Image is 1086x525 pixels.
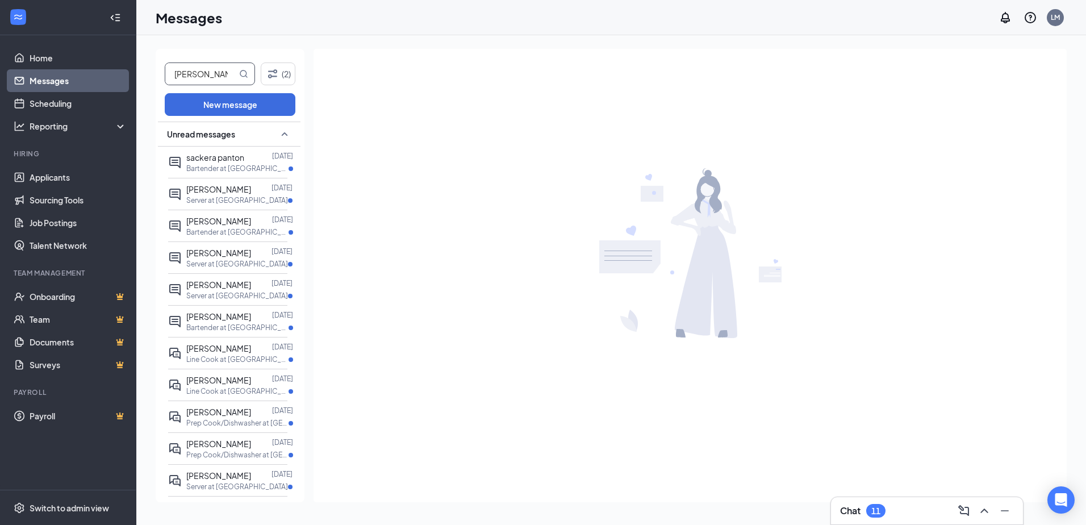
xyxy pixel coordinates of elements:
[186,482,288,491] p: Server at [GEOGRAPHIC_DATA]
[30,69,127,92] a: Messages
[30,234,127,257] a: Talent Network
[30,353,127,376] a: SurveysCrown
[30,189,127,211] a: Sourcing Tools
[272,438,293,447] p: [DATE]
[168,219,182,233] svg: ActiveChat
[156,8,222,27] h1: Messages
[267,501,288,511] p: [DATE]
[186,195,288,205] p: Server at [GEOGRAPHIC_DATA]
[165,93,295,116] button: New message
[186,470,251,481] span: [PERSON_NAME]
[1024,11,1037,24] svg: QuestionInfo
[272,406,293,415] p: [DATE]
[186,386,289,396] p: Line Cook at [GEOGRAPHIC_DATA]
[186,355,289,364] p: Line Cook at [GEOGRAPHIC_DATA]
[978,504,991,518] svg: ChevronUp
[186,291,288,301] p: Server at [GEOGRAPHIC_DATA]
[110,12,121,23] svg: Collapse
[168,347,182,360] svg: ActiveDoubleChat
[14,120,25,132] svg: Analysis
[186,164,289,173] p: Bartender at [GEOGRAPHIC_DATA]
[271,469,293,479] p: [DATE]
[272,310,293,320] p: [DATE]
[30,211,127,234] a: Job Postings
[272,342,293,352] p: [DATE]
[165,63,237,85] input: Search
[168,442,182,456] svg: ActiveDoubleChat
[30,405,127,427] a: PayrollCrown
[30,331,127,353] a: DocumentsCrown
[955,502,973,520] button: ComposeMessage
[186,152,244,163] span: sackera panton
[168,251,182,265] svg: ActiveChat
[168,283,182,297] svg: ActiveChat
[278,127,291,141] svg: SmallChevronUp
[186,407,251,417] span: [PERSON_NAME]
[168,410,182,424] svg: ActiveDoubleChat
[271,278,293,288] p: [DATE]
[186,439,251,449] span: [PERSON_NAME]
[30,502,109,514] div: Switch to admin view
[186,323,289,332] p: Bartender at [GEOGRAPHIC_DATA]
[168,156,182,169] svg: ActiveChat
[999,11,1012,24] svg: Notifications
[871,506,880,516] div: 11
[186,418,289,428] p: Prep Cook/Dishwasher at [GEOGRAPHIC_DATA]
[186,311,251,322] span: [PERSON_NAME]
[14,502,25,514] svg: Settings
[12,11,24,23] svg: WorkstreamLogo
[998,504,1012,518] svg: Minimize
[272,151,293,161] p: [DATE]
[186,227,289,237] p: Bartender at [GEOGRAPHIC_DATA]
[30,308,127,331] a: TeamCrown
[1047,486,1075,514] div: Open Intercom Messenger
[272,215,293,224] p: [DATE]
[14,388,124,397] div: Payroll
[272,374,293,384] p: [DATE]
[957,504,971,518] svg: ComposeMessage
[186,248,251,258] span: [PERSON_NAME]
[186,375,251,385] span: [PERSON_NAME]
[186,259,288,269] p: Server at [GEOGRAPHIC_DATA]
[167,128,235,140] span: Unread messages
[30,166,127,189] a: Applicants
[239,69,248,78] svg: MagnifyingGlass
[168,315,182,328] svg: ActiveChat
[186,343,251,353] span: [PERSON_NAME]
[14,149,124,159] div: Hiring
[168,188,182,201] svg: ActiveChat
[30,47,127,69] a: Home
[30,120,127,132] div: Reporting
[186,450,289,460] p: Prep Cook/Dishwasher at [GEOGRAPHIC_DATA]
[996,502,1014,520] button: Minimize
[14,268,124,278] div: Team Management
[271,247,293,256] p: [DATE]
[266,67,279,81] svg: Filter
[186,184,251,194] span: [PERSON_NAME]
[168,378,182,392] svg: ActiveDoubleChat
[186,216,251,226] span: [PERSON_NAME]
[1051,13,1060,22] div: LM
[975,502,993,520] button: ChevronUp
[30,92,127,115] a: Scheduling
[271,183,293,193] p: [DATE]
[261,63,295,85] button: Filter (2)
[168,474,182,488] svg: ActiveDoubleChat
[186,280,251,290] span: [PERSON_NAME]
[840,505,861,517] h3: Chat
[30,285,127,308] a: OnboardingCrown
